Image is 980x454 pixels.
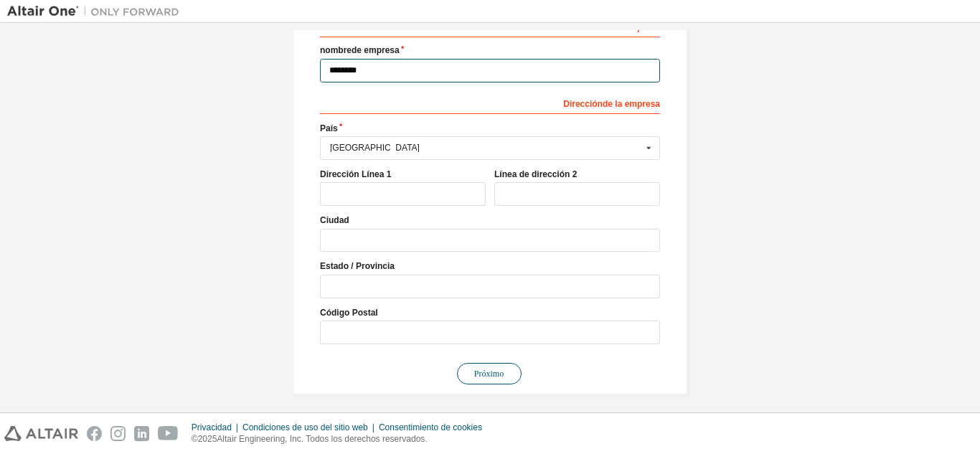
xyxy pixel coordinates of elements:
font: Dirección [563,99,603,109]
font: Línea de dirección 2 [494,169,577,179]
img: linkedin.svg [134,426,149,441]
font: Próximo [474,369,504,379]
font: 2025 [198,434,217,444]
font: País [320,123,338,133]
font: Dirección Línea 1 [320,169,391,179]
font: Privacidad [192,422,232,432]
img: youtube.svg [158,426,179,441]
img: Altair Uno [7,4,187,19]
img: instagram.svg [110,426,126,441]
img: altair_logo.svg [4,426,78,441]
img: facebook.svg [87,426,102,441]
font: © [192,434,198,444]
font: Condiciones de uso del sitio web [242,422,368,432]
font: Ciudad [320,215,349,225]
font: [GEOGRAPHIC_DATA] [330,143,420,153]
button: Próximo [457,363,522,384]
font: Estado / Provincia [320,261,395,271]
font: de la empresa [603,99,660,109]
font: de empresa [352,45,400,55]
font: Código Postal [320,308,378,318]
font: Consentimiento de cookies [379,422,482,432]
font: Altair Engineering, Inc. Todos los derechos reservados. [217,434,427,444]
font: nombre [320,45,352,55]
